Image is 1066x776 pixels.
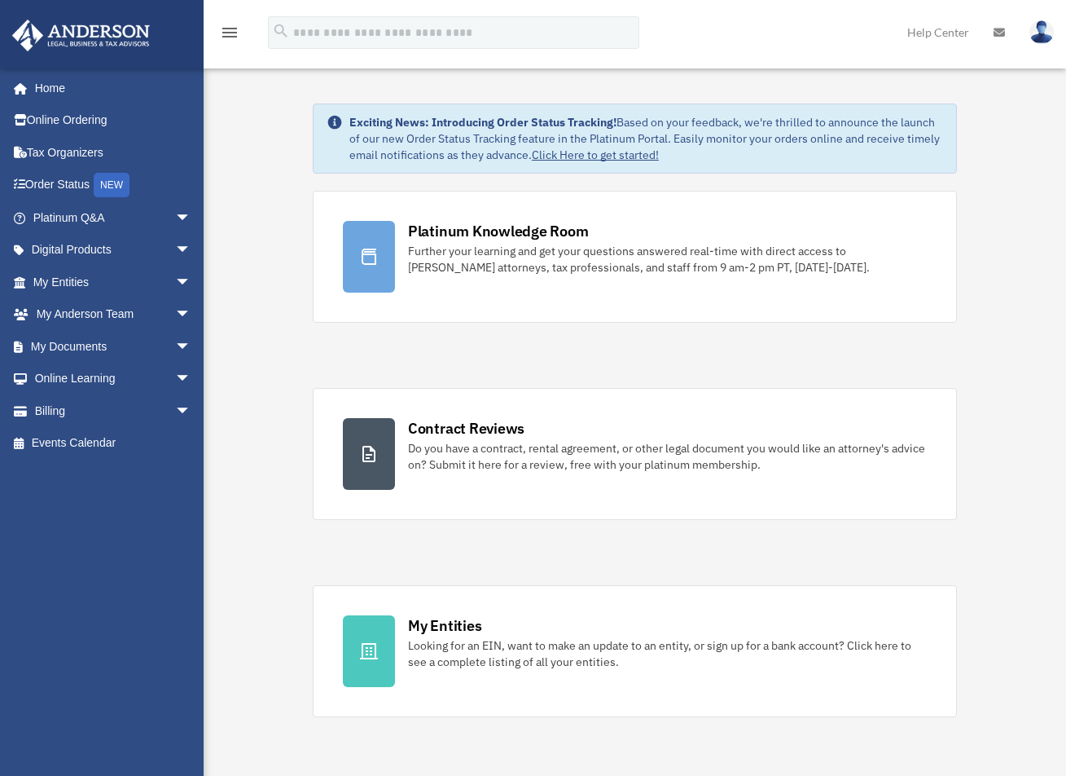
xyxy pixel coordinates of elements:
[175,234,208,267] span: arrow_drop_down
[272,22,290,40] i: search
[11,104,216,137] a: Online Ordering
[11,395,216,427] a: Billingarrow_drop_down
[175,298,208,332] span: arrow_drop_down
[1029,20,1054,44] img: User Pic
[11,136,216,169] a: Tax Organizers
[175,395,208,428] span: arrow_drop_down
[349,115,616,130] strong: Exciting News: Introducing Order Status Tracking!
[313,191,957,323] a: Platinum Knowledge Room Further your learning and get your questions answered real-time with dire...
[408,418,524,439] div: Contract Reviews
[408,615,481,636] div: My Entities
[11,169,216,202] a: Order StatusNEW
[408,440,927,473] div: Do you have a contract, rental agreement, or other legal document you would like an attorney's ad...
[313,388,957,520] a: Contract Reviews Do you have a contract, rental agreement, or other legal document you would like...
[349,114,943,163] div: Based on your feedback, we're thrilled to announce the launch of our new Order Status Tracking fe...
[11,363,216,395] a: Online Learningarrow_drop_down
[408,221,589,241] div: Platinum Knowledge Room
[532,148,659,162] a: Click Here to get started!
[11,266,216,298] a: My Entitiesarrow_drop_down
[175,201,208,235] span: arrow_drop_down
[313,585,957,717] a: My Entities Looking for an EIN, want to make an update to an entity, or sign up for a bank accoun...
[175,266,208,299] span: arrow_drop_down
[11,72,208,104] a: Home
[220,29,239,42] a: menu
[11,427,216,460] a: Events Calendar
[408,243,927,276] div: Further your learning and get your questions answered real-time with direct access to [PERSON_NAM...
[7,20,155,51] img: Anderson Advisors Platinum Portal
[11,330,216,363] a: My Documentsarrow_drop_down
[11,298,216,331] a: My Anderson Teamarrow_drop_down
[408,637,927,670] div: Looking for an EIN, want to make an update to an entity, or sign up for a bank account? Click her...
[175,363,208,396] span: arrow_drop_down
[94,173,129,197] div: NEW
[175,330,208,364] span: arrow_drop_down
[11,201,216,234] a: Platinum Q&Aarrow_drop_down
[11,234,216,267] a: Digital Productsarrow_drop_down
[220,23,239,42] i: menu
